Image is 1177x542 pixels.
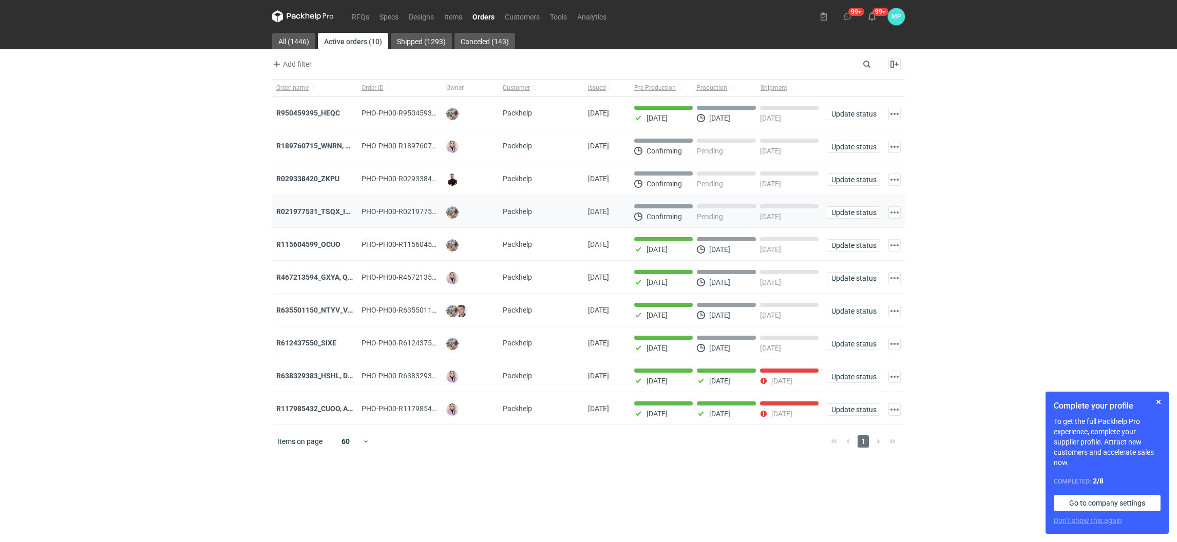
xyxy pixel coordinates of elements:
p: To get the full Packhelp Pro experience, complete your supplier profile. Attract new customers an... [1054,416,1161,468]
span: Owner [446,84,464,92]
button: Pre-Production [630,80,694,96]
a: R612437550_SIXE [276,339,336,347]
span: Shipment [761,84,787,92]
p: [DATE] [709,410,730,418]
p: [DATE] [771,377,792,385]
span: Update status [831,275,876,282]
a: R189760715_WNRN, CWNS [276,142,366,150]
p: [DATE] [760,311,781,319]
p: [DATE] [760,212,781,221]
span: Order name [276,84,309,92]
button: Update status [827,403,880,416]
span: PHO-PH00-R612437550_SIXE [362,339,458,347]
a: R029338420_ZKPU [276,175,339,183]
button: Update status [827,272,880,284]
button: Don’t show this again [1054,515,1122,526]
figcaption: MP [888,8,905,25]
button: Actions [888,173,901,186]
p: [DATE] [709,114,730,122]
span: PHO-PH00-R950459395_HEQC [362,109,462,117]
strong: R021977531_TSQX_IDUW [276,207,360,216]
span: PHO-PH00-R117985432_CUOO,-AZGB,-OQAV [362,404,507,413]
button: Issued [584,80,630,96]
div: Completed: [1054,476,1161,487]
button: Update status [827,371,880,383]
div: 60 [329,434,363,449]
p: [DATE] [760,147,781,155]
span: 03/09/2025 [588,142,609,150]
img: Michał Palasek [446,305,459,317]
a: Items [439,10,467,23]
span: Packhelp [503,372,532,380]
span: PHO-PH00-R029338420_ZKPU [362,175,461,183]
img: Klaudia Wiśniewska [446,272,459,284]
span: Update status [831,373,876,380]
span: Update status [831,340,876,347]
p: Pending [697,147,723,155]
p: Confirming [647,180,682,188]
span: Update status [831,307,876,315]
button: Actions [888,108,901,120]
span: Update status [831,176,876,183]
button: Actions [888,141,901,153]
span: Pre-Production [634,84,676,92]
button: Actions [888,272,901,284]
button: Update status [827,173,880,186]
p: [DATE] [709,311,730,319]
button: Update status [827,108,880,120]
svg: Packhelp Pro [272,10,334,23]
span: Packhelp [503,175,532,183]
button: Order ID [357,80,443,96]
span: Packhelp [503,306,532,314]
img: Michał Palasek [446,239,459,251]
img: Klaudia Wiśniewska [446,371,459,383]
span: PHO-PH00-R115604599_OCUO [362,240,463,248]
h1: Complete your profile [1054,400,1161,412]
button: Update status [827,305,880,317]
a: R115604599_OCUO [276,240,340,248]
button: Actions [888,371,901,383]
p: [DATE] [709,344,730,352]
p: [DATE] [709,377,730,385]
button: Customer [499,80,584,96]
span: 01/09/2025 [588,207,609,216]
p: Pending [697,212,723,221]
input: Search [861,58,894,70]
p: [DATE] [647,410,668,418]
img: Michał Palasek [446,206,459,219]
strong: R638329383_HSHL, DETO [276,372,362,380]
span: Items on page [277,436,322,447]
p: [DATE] [760,245,781,254]
a: Specs [374,10,404,23]
button: Actions [888,338,901,350]
span: Packhelp [503,109,532,117]
img: Michał Palasek [446,338,459,350]
img: Tomasz Kubiak [446,173,459,186]
p: Confirming [647,147,682,155]
p: [DATE] [647,114,668,122]
p: [DATE] [760,278,781,286]
button: Update status [827,239,880,251]
strong: R467213594_GXYA, QYSN [276,273,362,281]
p: [DATE] [709,278,730,286]
span: Update status [831,209,876,216]
span: Update status [831,110,876,118]
span: Update status [831,143,876,150]
span: PHO-PH00-R635501150_NTYV_VNSV [362,306,483,314]
div: Martyna Paroń [888,8,905,25]
button: Production [694,80,758,96]
a: RFQs [347,10,374,23]
a: R117985432_CUOO, AZGB, OQAV [276,404,384,413]
span: Update status [831,406,876,413]
span: 26/08/2025 [588,273,609,281]
span: Packhelp [503,142,532,150]
span: 26/08/2025 [588,306,609,314]
span: PHO-PH00-R638329383_HSHL,-DETO [362,372,483,380]
span: Packhelp [503,404,532,413]
p: [DATE] [771,410,792,418]
a: R950459395_HEQC [276,109,340,117]
a: Analytics [572,10,612,23]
